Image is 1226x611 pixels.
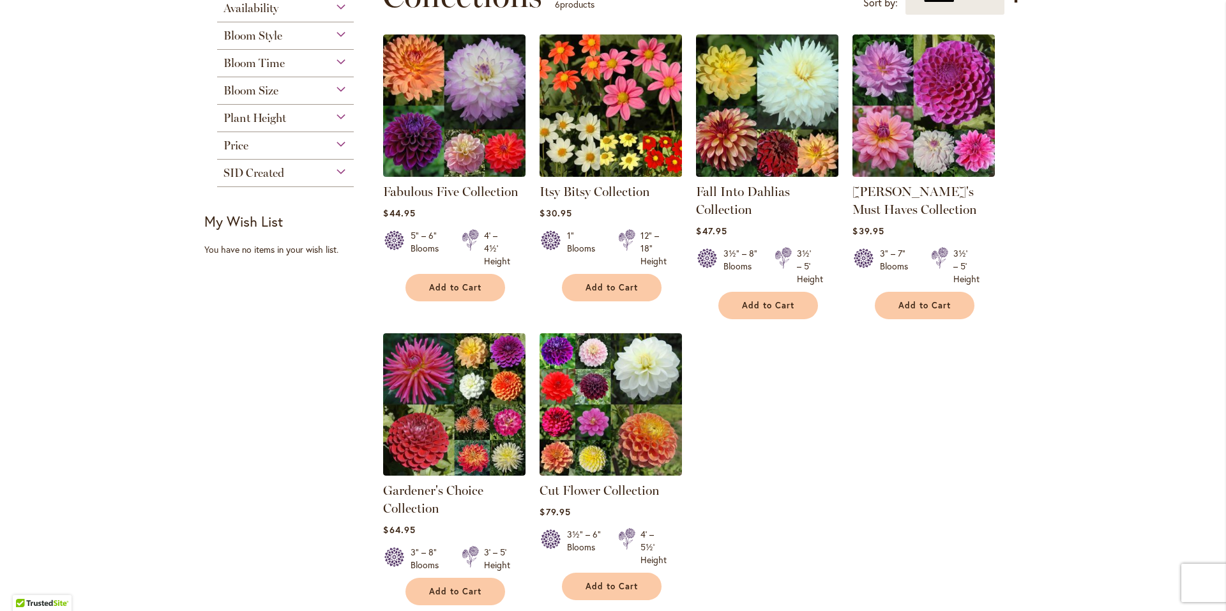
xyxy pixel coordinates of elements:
[223,166,284,180] span: SID Created
[540,207,571,219] span: $30.95
[567,528,603,566] div: 3½" – 6" Blooms
[880,247,916,285] div: 3" – 7" Blooms
[540,466,682,478] a: CUT FLOWER COLLECTION
[696,34,838,177] img: Fall Into Dahlias Collection
[723,247,759,285] div: 3½" – 8" Blooms
[223,139,248,153] span: Price
[10,566,45,601] iframe: Launch Accessibility Center
[383,483,483,516] a: Gardener's Choice Collection
[383,333,526,476] img: Gardener's Choice Collection
[640,528,667,566] div: 4' – 5½' Height
[411,546,446,571] div: 3" – 8" Blooms
[567,229,603,268] div: 1" Blooms
[536,31,686,180] img: Itsy Bitsy Collection
[540,506,570,518] span: $79.95
[484,546,510,571] div: 3' – 5' Height
[383,207,415,219] span: $44.95
[223,1,278,15] span: Availability
[696,184,790,217] a: Fall Into Dahlias Collection
[540,184,650,199] a: Itsy Bitsy Collection
[204,212,283,230] strong: My Wish List
[405,578,505,605] button: Add to Cart
[484,229,510,268] div: 4' – 4½' Height
[411,229,446,268] div: 5" – 6" Blooms
[562,274,662,301] button: Add to Cart
[383,34,526,177] img: Fabulous Five Collection
[953,247,980,285] div: 3½' – 5' Height
[586,581,638,592] span: Add to Cart
[223,84,278,98] span: Bloom Size
[696,167,838,179] a: Fall Into Dahlias Collection
[383,184,518,199] a: Fabulous Five Collection
[852,184,977,217] a: [PERSON_NAME]'s Must Haves Collection
[540,483,660,498] a: Cut Flower Collection
[429,282,481,293] span: Add to Cart
[875,292,974,319] button: Add to Cart
[640,229,667,268] div: 12" – 18" Height
[852,34,995,177] img: Heather's Must Haves Collection
[223,29,282,43] span: Bloom Style
[742,300,794,311] span: Add to Cart
[696,225,727,237] span: $47.95
[898,300,951,311] span: Add to Cart
[204,243,375,256] div: You have no items in your wish list.
[383,466,526,478] a: Gardener's Choice Collection
[223,111,286,125] span: Plant Height
[852,167,995,179] a: Heather's Must Haves Collection
[223,56,285,70] span: Bloom Time
[562,573,662,600] button: Add to Cart
[383,167,526,179] a: Fabulous Five Collection
[540,167,682,179] a: Itsy Bitsy Collection
[405,274,505,301] button: Add to Cart
[429,586,481,597] span: Add to Cart
[718,292,818,319] button: Add to Cart
[383,524,415,536] span: $64.95
[852,225,884,237] span: $39.95
[797,247,823,285] div: 3½' – 5' Height
[586,282,638,293] span: Add to Cart
[540,333,682,476] img: CUT FLOWER COLLECTION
